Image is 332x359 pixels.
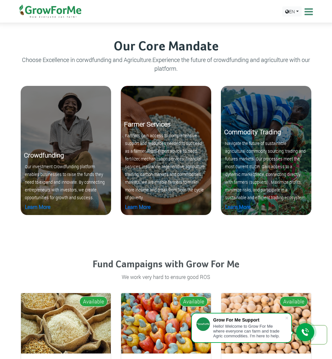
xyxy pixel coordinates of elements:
[21,259,311,271] h4: Fund Campaigns with Grow For Me
[180,296,208,307] span: Available
[225,203,251,210] a: Learn More
[25,203,50,210] a: Learn More
[124,120,171,128] b: Farmer Services
[22,273,310,281] p: We work very hard to ensure good ROS
[125,203,150,210] a: Learn More
[213,324,285,338] div: Hello! Welcome to Grow For Me where everyone can farm and trade Agric commodities. I'm here to help.
[121,293,211,354] img: growforme image
[280,296,308,307] span: Available
[24,151,64,159] b: Crowdfunding
[225,141,306,200] small: Navigate the future of sustainable agricultural commodity sourcing, trading and futures markets. ...
[221,293,311,354] img: growforme image
[25,164,105,200] small: Our investment Crowdfunding platform enables businesses to raise the funds they need to expand an...
[224,128,281,136] b: Commodity Trading
[79,296,108,307] span: Available
[125,133,205,200] small: Farmers gain access to comprehensive support and resources needed to succeed as a farmer. From ex...
[213,317,285,323] div: Grow For Me Support
[17,39,315,55] h3: Our Core Mandate
[282,6,302,16] a: EN
[21,293,111,354] img: growforme image
[17,56,315,73] p: Choose Excellence in corwdfunding and Agriculture.Experience the future of crowdfunding and agric...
